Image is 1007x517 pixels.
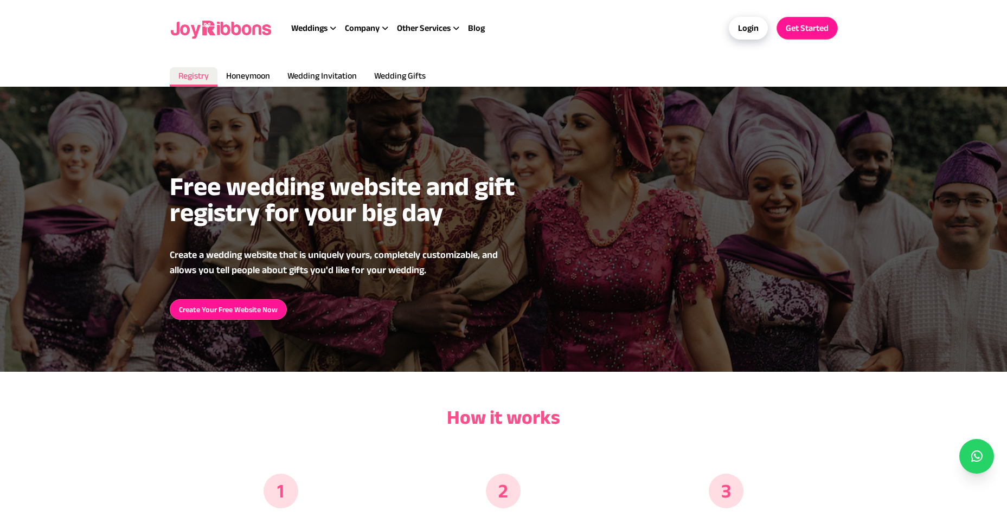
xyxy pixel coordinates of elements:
[279,67,365,87] a: Wedding Invitation
[729,17,768,40] a: Login
[170,173,560,225] h2: Free wedding website and gift registry for your big day
[170,406,838,428] h2: How it works
[170,247,517,277] p: Create a wedding website that is uniquely yours, completely customizable, and allows you tell peo...
[170,299,287,320] a: Create Your Free Website Now
[226,71,270,80] span: Honeymoon
[777,17,838,40] a: Get Started
[287,71,357,80] span: Wedding Invitation
[170,11,274,46] img: joyribbons logo
[468,22,485,35] a: Blog
[291,22,345,35] div: Weddings
[345,22,397,35] div: Company
[264,474,298,508] span: 1
[178,71,209,80] span: Registry
[170,67,217,87] a: Registry
[486,474,521,508] span: 2
[217,67,279,87] a: Honeymoon
[374,71,426,80] span: Wedding Gifts
[709,474,743,508] span: 3
[365,67,434,87] a: Wedding Gifts
[397,22,468,35] div: Other Services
